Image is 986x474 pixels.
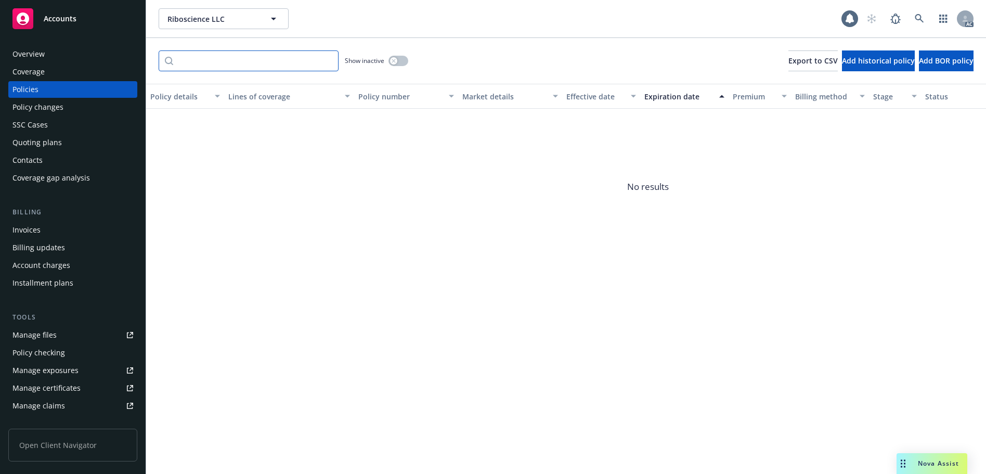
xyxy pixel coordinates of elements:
button: Billing method [791,84,869,109]
div: Quoting plans [12,134,62,151]
a: Accounts [8,4,137,33]
div: Lines of coverage [228,91,339,102]
div: Market details [462,91,547,102]
div: Manage certificates [12,380,81,396]
div: Tools [8,312,137,323]
a: Report a Bug [885,8,906,29]
button: Add historical policy [842,50,915,71]
span: Add historical policy [842,56,915,66]
div: Manage claims [12,398,65,414]
div: Manage files [12,327,57,343]
span: Add BOR policy [919,56,974,66]
a: Policies [8,81,137,98]
a: Invoices [8,222,137,238]
div: Invoices [12,222,41,238]
div: Overview [12,46,45,62]
a: Start snowing [861,8,882,29]
a: Search [909,8,930,29]
a: Overview [8,46,137,62]
button: Lines of coverage [224,84,354,109]
a: Manage BORs [8,415,137,432]
div: Premium [733,91,775,102]
div: Coverage gap analysis [12,170,90,186]
div: Manage exposures [12,362,79,379]
div: Policies [12,81,38,98]
a: Account charges [8,257,137,274]
button: Riboscience LLC [159,8,289,29]
div: Billing updates [12,239,65,256]
a: Quoting plans [8,134,137,151]
a: Manage exposures [8,362,137,379]
a: Policy changes [8,99,137,116]
a: Contacts [8,152,137,169]
a: Manage certificates [8,380,137,396]
div: Stage [873,91,905,102]
div: Account charges [12,257,70,274]
div: Policy number [358,91,443,102]
div: Drag to move [897,453,910,474]
div: Billing [8,207,137,217]
button: Policy number [354,84,458,109]
span: Nova Assist [918,459,959,468]
a: Manage files [8,327,137,343]
div: Policy changes [12,99,63,116]
button: Effective date [562,84,640,109]
button: Stage [869,84,921,109]
div: Coverage [12,63,45,80]
button: Nova Assist [897,453,967,474]
button: Expiration date [640,84,729,109]
a: Switch app [933,8,954,29]
span: Export to CSV [788,56,838,66]
button: Premium [729,84,791,109]
span: Show inactive [345,56,384,65]
div: Billing method [795,91,853,102]
input: Filter by keyword... [159,50,339,71]
button: Add BOR policy [919,50,974,71]
div: Expiration date [644,91,713,102]
div: Installment plans [12,275,73,291]
button: Export to CSV [788,50,838,71]
span: Accounts [44,15,76,23]
span: Riboscience LLC [167,14,257,24]
a: Coverage [8,63,137,80]
a: Coverage gap analysis [8,170,137,186]
span: Open Client Navigator [8,429,137,462]
a: Manage claims [8,398,137,414]
button: Policy details [146,84,224,109]
div: Contacts [12,152,43,169]
div: Effective date [566,91,625,102]
div: Policy details [150,91,209,102]
a: Installment plans [8,275,137,291]
div: SSC Cases [12,117,48,133]
a: Policy checking [8,344,137,361]
button: Market details [458,84,562,109]
a: SSC Cases [8,117,137,133]
a: Billing updates [8,239,137,256]
div: Manage BORs [12,415,61,432]
div: Policy checking [12,344,65,361]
